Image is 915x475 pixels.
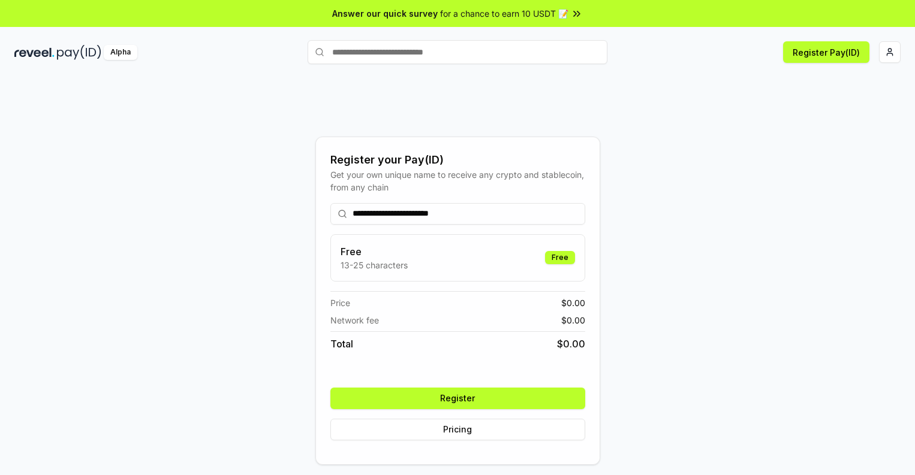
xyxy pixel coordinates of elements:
[330,314,379,326] span: Network fee
[330,152,585,168] div: Register your Pay(ID)
[341,259,408,271] p: 13-25 characters
[330,337,353,351] span: Total
[332,7,438,20] span: Answer our quick survey
[561,297,585,309] span: $ 0.00
[330,419,585,440] button: Pricing
[440,7,568,20] span: for a chance to earn 10 USDT 📝
[330,168,585,193] div: Get your own unique name to receive any crypto and stablecoin, from any chain
[557,337,585,351] span: $ 0.00
[561,314,585,326] span: $ 0.00
[545,251,575,264] div: Free
[341,244,408,259] h3: Free
[14,45,55,60] img: reveel_dark
[330,388,585,409] button: Register
[104,45,137,60] div: Alpha
[57,45,101,60] img: pay_id
[330,297,350,309] span: Price
[783,41,869,63] button: Register Pay(ID)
